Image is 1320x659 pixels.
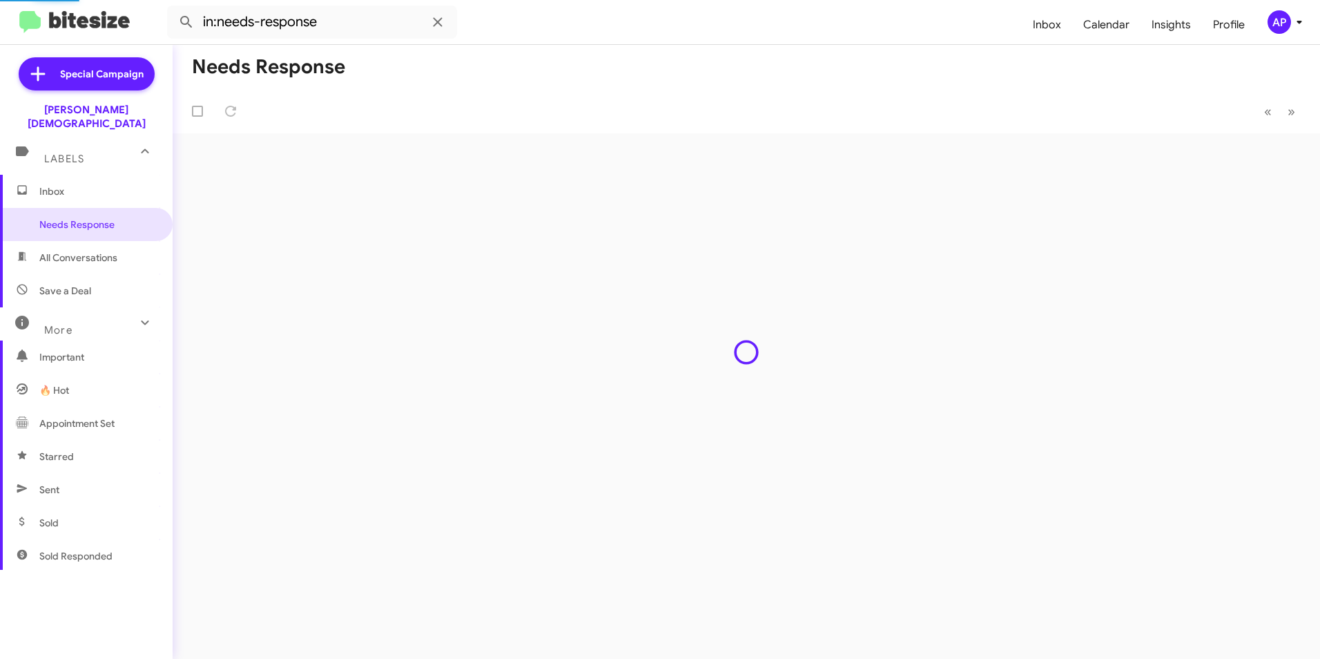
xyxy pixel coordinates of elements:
a: Inbox [1022,5,1072,45]
span: All Conversations [39,251,117,265]
div: AP [1268,10,1291,34]
span: Appointment Set [39,417,115,430]
span: Needs Response [39,218,157,231]
a: Insights [1141,5,1202,45]
span: Sent [39,483,59,497]
span: 🔥 Hot [39,383,69,397]
span: Labels [44,153,84,165]
span: Important [39,350,157,364]
a: Calendar [1072,5,1141,45]
span: Starred [39,450,74,464]
button: Previous [1256,97,1280,126]
button: Next [1279,97,1303,126]
span: More [44,324,72,336]
span: « [1264,103,1272,120]
nav: Page navigation example [1256,97,1303,126]
a: Profile [1202,5,1256,45]
button: AP [1256,10,1305,34]
h1: Needs Response [192,56,345,78]
span: Inbox [39,184,157,198]
input: Search [167,6,457,39]
span: Save a Deal [39,284,91,298]
span: Sold [39,516,59,530]
span: Special Campaign [60,67,144,81]
a: Special Campaign [19,57,155,90]
span: » [1288,103,1295,120]
span: Sold Responded [39,549,113,563]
